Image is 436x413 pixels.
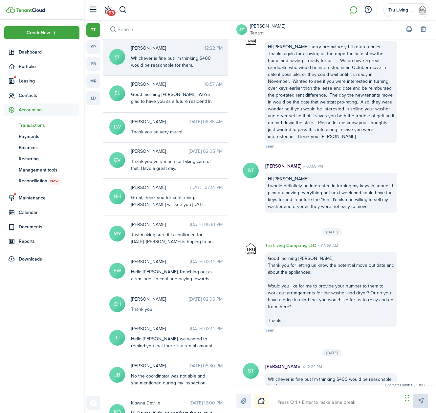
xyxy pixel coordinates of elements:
avatar-text: EL [109,85,125,101]
avatar-text: CH [109,296,125,312]
span: 93 [107,10,116,16]
time: [DATE] 02:06 PM [189,296,223,303]
time: [DATE] 02:05 PM [189,148,223,155]
time: [DATE] 03:14 PM [190,258,223,265]
div: Good morning [PERSON_NAME], Thank you for letting us know the potential move out date and about t... [265,252,397,327]
button: Notice [254,394,269,408]
div: Whichever is fine but I’m thinking $400 would be reasonable for them. [265,373,397,392]
avatar-text: GV [109,152,125,168]
span: Giselle Vergera [131,148,189,155]
a: Management tools [4,164,79,175]
avatar-text: FW [109,263,125,279]
img: Tru Living Company, LLC [243,242,259,258]
span: Jayniqua Johnson [131,325,190,332]
span: Downloads [19,256,42,263]
time: [DATE] 06:51 PM [190,221,223,228]
p: [PERSON_NAME] [265,163,301,170]
span: Madalinn Yoder [131,221,190,228]
img: Tru Living Company, LLC [417,5,428,15]
div: Hi [PERSON_NAME]! I would definitely be interested in turning my keys in sooner. I plan on moving... [265,173,397,213]
p: [PERSON_NAME] [265,363,301,370]
avatar-text: ST [109,49,125,65]
span: Reconciliation [19,177,79,185]
span: Balances [19,144,79,151]
span: Accounting [19,106,79,113]
span: Floretta Wilson [131,258,190,265]
avatar-text: ST [243,363,259,379]
time: [DATE] 07:14 PM [190,184,223,191]
span: Documents [19,223,79,230]
time: [DATE] 12:00 PM [190,400,223,406]
span: New [50,178,58,184]
time: 03:58 PM [301,163,323,169]
button: Open resource center [362,4,374,15]
a: ST [236,24,247,35]
div: Thank you [131,306,213,313]
time: [DATE] 05:30 PM [189,362,223,369]
time: 08:28 AM [316,243,338,249]
avatar-text: NH [109,189,125,204]
time: [DATE] 03:14 PM [190,325,223,332]
button: Open menu [4,26,79,39]
div: Hi [PERSON_NAME], sorry prematurely hit return earlier. Thanks again for allowing us the opportun... [265,41,397,143]
span: Contacts [19,92,79,99]
button: Search [108,25,118,34]
time: 12:22 PM [301,364,322,370]
span: Tru Living Company, LLC [388,8,415,12]
a: Reports [4,235,79,248]
a: Balances [4,142,79,153]
a: Recurring [4,153,79,164]
span: Leasing [19,78,79,84]
time: [DATE] 08:35 AM [189,118,223,125]
a: Tenant [250,30,285,36]
span: Create New [27,31,50,35]
span: Carrie Harms [131,296,189,303]
button: Delete [419,25,428,34]
span: Payments [19,133,79,140]
div: Good morning [PERSON_NAME], We’re glad to have you as a future resident! In the rental listing, t... [131,91,213,236]
a: [PERSON_NAME] [250,23,285,30]
a: mr [86,74,100,88]
span: Eric Lerch [131,81,204,88]
span: Sara Tompkins [131,45,205,52]
span: Portfolio [19,63,79,70]
span: Management tools [19,167,79,173]
span: Dashboard [19,49,79,56]
div: Hello [PERSON_NAME], Reaching out as a reminder to continue paying towards the security deposit. ... [131,268,213,324]
button: Search [119,4,127,15]
a: pb [86,57,100,71]
span: Seen [265,327,274,333]
input: search [103,20,228,39]
span: Recurring [19,155,79,162]
span: Kiawna Deville [131,400,190,406]
avatar-text: JJ [109,330,125,346]
span: Jamilla Briggs [131,362,189,369]
div: Whichever is fine but I’m thinking $400 would be reasonable for them. [131,55,213,69]
img: TenantCloud [6,7,15,13]
button: Print [404,25,414,34]
time: 12:22 PM [205,45,223,52]
span: Maintenance [19,195,79,201]
a: Transactions [4,120,79,131]
iframe: Chat Widget [403,381,436,413]
avatar-text: JB [109,367,125,383]
a: sp [86,40,100,54]
div: Thank you very much for taking care of that. Have a great day. [131,158,213,172]
p: Tru Living Company, LLC [265,242,316,249]
div: Just making sure it is confirmed for [DATE]. [PERSON_NAME] is hoping to be there around 10am to a... [131,231,213,266]
div: [DATE] [322,228,342,236]
a: Notifications [102,2,114,18]
div: Drag [405,388,409,408]
span: Reports [19,238,79,245]
small: Character limit: 0 / 1000 [383,382,426,388]
avatar-text: MY [109,226,125,241]
a: ld [86,91,100,105]
a: ReconciliationNew [4,175,79,187]
a: Dashboard [4,46,79,58]
div: Hello [PERSON_NAME], we wanted to remind you that there is a rental amount of $45 due on the firs... [131,335,213,398]
img: TenantCloud [16,8,45,12]
div: Thank you so very much! [131,128,213,135]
